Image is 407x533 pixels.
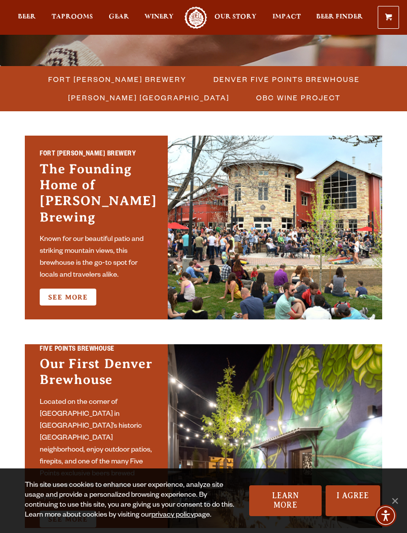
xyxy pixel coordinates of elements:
span: [PERSON_NAME] [GEOGRAPHIC_DATA] [68,90,229,105]
a: Fort [PERSON_NAME] Brewery [42,72,192,86]
span: Taprooms [52,13,93,21]
p: Known for our beautiful patio and striking mountain views, this brewhouse is the go-to spot for l... [40,234,153,282]
span: Fort [PERSON_NAME] Brewery [48,72,187,86]
h2: Five Points Brewhouse [40,345,153,356]
span: Impact [272,13,301,21]
span: Denver Five Points Brewhouse [213,72,360,86]
p: Located on the corner of [GEOGRAPHIC_DATA] in [GEOGRAPHIC_DATA]’s historic [GEOGRAPHIC_DATA] neig... [40,397,153,504]
span: OBC Wine Project [256,90,340,105]
a: Odell Home [184,6,208,29]
a: [PERSON_NAME] [GEOGRAPHIC_DATA] [62,90,234,105]
a: Beer [18,6,36,29]
a: Impact [272,6,301,29]
h2: Fort [PERSON_NAME] Brewery [40,150,153,161]
a: Our Story [214,6,257,29]
div: This site uses cookies to enhance user experience, analyze site usage and provide a personalized ... [25,481,239,521]
img: Promo Card Aria Label' [168,344,382,528]
span: Beer [18,13,36,21]
span: No [390,496,400,506]
a: Beer Finder [316,6,363,29]
a: Winery [144,6,174,29]
a: See More [40,289,96,305]
span: Winery [144,13,174,21]
a: Learn More [249,485,322,516]
span: Our Story [214,13,257,21]
a: Taprooms [52,6,93,29]
a: privacy policy [151,512,194,520]
a: Denver Five Points Brewhouse [207,72,365,86]
a: OBC Wine Project [250,90,345,105]
h3: Our First Denver Brewhouse [40,356,153,393]
a: I Agree [326,485,380,516]
span: Gear [109,13,129,21]
h3: The Founding Home of [PERSON_NAME] Brewing [40,161,153,230]
a: Gear [109,6,129,29]
img: Fort Collins Brewery & Taproom' [168,136,382,319]
span: Beer Finder [316,13,363,21]
div: Accessibility Menu [375,505,397,527]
